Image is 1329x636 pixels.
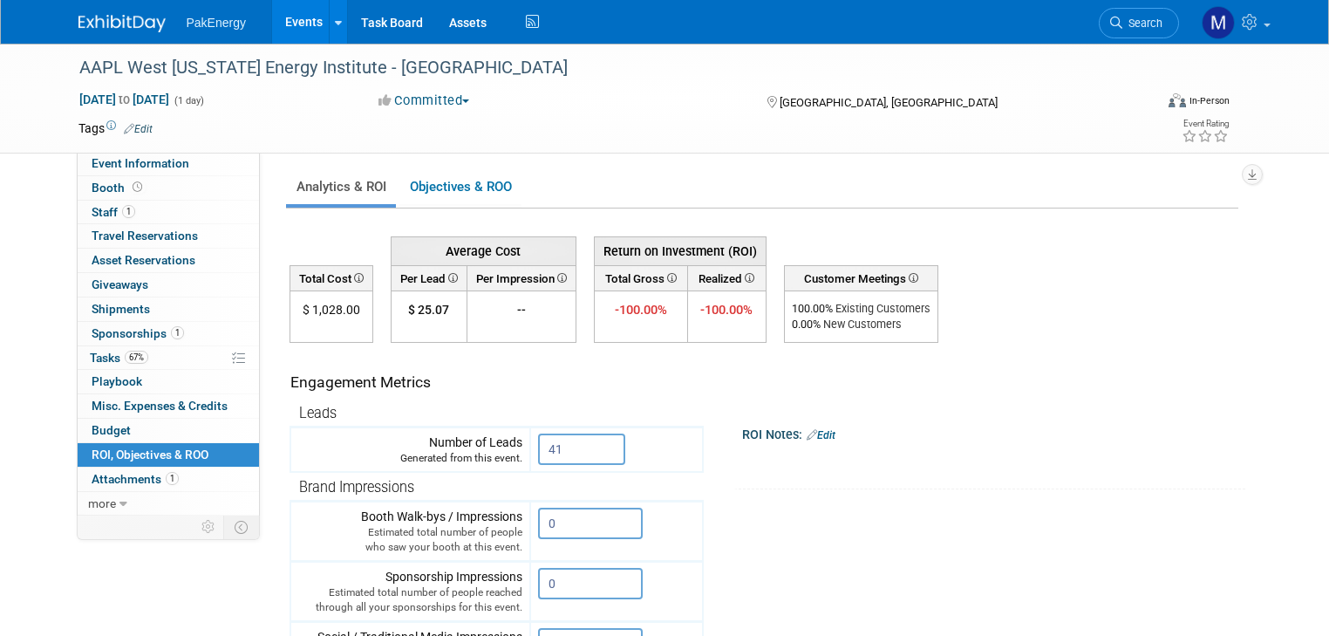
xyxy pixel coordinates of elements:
[1202,6,1235,39] img: Mary Walker
[78,492,259,516] a: more
[78,346,259,370] a: Tasks67%
[298,585,522,615] div: Estimated total number of people reached through all your sponsorships for this event.
[92,374,142,388] span: Playbook
[92,205,135,219] span: Staff
[92,399,228,413] span: Misc. Expenses & Credits
[780,96,998,109] span: [GEOGRAPHIC_DATA], [GEOGRAPHIC_DATA]
[122,205,135,218] span: 1
[1122,17,1162,30] span: Search
[1060,91,1230,117] div: Event Format
[92,156,189,170] span: Event Information
[78,468,259,491] a: Attachments1
[92,423,131,437] span: Budget
[92,448,208,462] span: ROI, Objectives & ROO
[517,303,526,317] span: --
[594,265,688,291] th: Total Gross
[615,302,667,318] span: -100.00%
[78,224,259,248] a: Travel Reservations
[125,351,148,364] span: 67%
[399,170,521,204] a: Objectives & ROO
[124,123,153,135] a: Edit
[792,318,813,331] span: 0.00
[372,92,476,110] button: Committed
[78,92,170,107] span: [DATE] [DATE]
[391,265,467,291] th: Per Lead
[78,419,259,442] a: Budget
[78,15,166,32] img: ExhibitDay
[92,253,195,267] span: Asset Reservations
[78,370,259,393] a: Playbook
[78,176,259,200] a: Booth
[194,516,224,538] td: Personalize Event Tab Strip
[821,318,902,331] span: New Customers
[92,326,184,340] span: Sponsorships
[299,479,414,496] span: Brand Impressions
[792,301,930,317] div: %
[78,273,259,297] a: Giveaways
[78,201,259,224] a: Staff1
[688,265,766,291] th: Realized
[173,95,204,106] span: (1 day)
[792,317,930,332] div: %
[298,525,522,555] div: Estimated total number of people who saw your booth at this event.
[298,451,522,466] div: Generated from this event.
[298,508,522,555] div: Booth Walk-bys / Impressions
[298,434,522,466] div: Number of Leads
[290,291,372,343] td: $ 1,028.00
[1169,93,1186,107] img: Format-Inperson.png
[129,181,146,194] span: Booth not reserved yet
[784,265,937,291] th: Customer Meetings
[92,472,179,486] span: Attachments
[92,181,146,195] span: Booth
[467,265,576,291] th: Per Impression
[1182,120,1229,128] div: Event Rating
[78,297,259,321] a: Shipments
[742,421,1246,444] div: ROI Notes:
[92,277,148,291] span: Giveaways
[73,52,1132,84] div: AAPL West [US_STATE] Energy Institute - [GEOGRAPHIC_DATA]
[833,302,930,315] span: Existing Customers
[92,229,198,243] span: Travel Reservations
[92,302,150,316] span: Shipments
[78,394,259,418] a: Misc. Expenses & Credits
[700,302,753,318] span: -100.00%
[78,249,259,272] a: Asset Reservations
[78,120,153,137] td: Tags
[290,265,372,291] th: Total Cost
[78,152,259,175] a: Event Information
[290,372,696,393] div: Engagement Metrics
[187,16,246,30] span: PakEnergy
[1099,8,1179,38] a: Search
[298,568,522,615] div: Sponsorship Impressions
[792,302,825,315] span: 100.00
[391,236,576,265] th: Average Cost
[1189,94,1230,107] div: In-Person
[408,303,449,317] span: $ 25.07
[286,170,396,204] a: Analytics & ROI
[171,326,184,339] span: 1
[116,92,133,106] span: to
[90,351,148,365] span: Tasks
[78,443,259,467] a: ROI, Objectives & ROO
[78,322,259,345] a: Sponsorships1
[807,429,835,441] a: Edit
[88,496,116,510] span: more
[223,516,259,538] td: Toggle Event Tabs
[299,405,337,421] span: Leads
[594,236,766,265] th: Return on Investment (ROI)
[166,472,179,485] span: 1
